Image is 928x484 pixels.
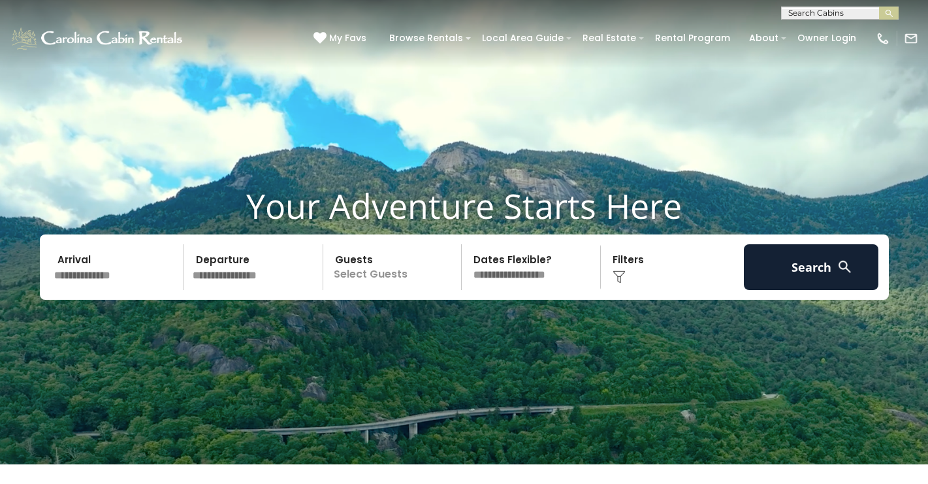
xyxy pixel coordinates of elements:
[791,28,863,48] a: Owner Login
[383,28,470,48] a: Browse Rentals
[744,244,879,290] button: Search
[743,28,785,48] a: About
[613,270,626,283] img: filter--v1.png
[10,186,918,226] h1: Your Adventure Starts Here
[475,28,570,48] a: Local Area Guide
[904,31,918,46] img: mail-regular-white.png
[10,25,186,52] img: White-1-1-2.png
[313,31,370,46] a: My Favs
[876,31,890,46] img: phone-regular-white.png
[327,244,462,290] p: Select Guests
[648,28,737,48] a: Rental Program
[576,28,643,48] a: Real Estate
[329,31,366,45] span: My Favs
[837,259,853,275] img: search-regular-white.png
